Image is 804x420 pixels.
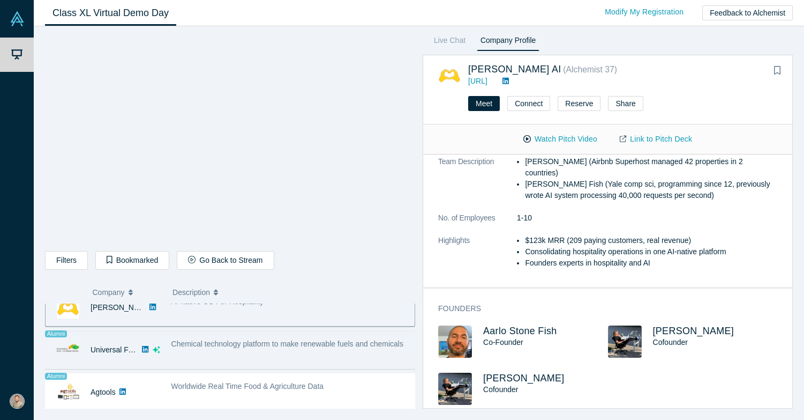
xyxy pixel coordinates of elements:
li: $123k MRR (209 paying customers, real revenue) [525,235,777,246]
img: Rohan Gupta's Account [10,394,25,409]
iframe: Besty AI [46,35,415,243]
img: Universal Fuel Technologies's Logo [57,338,79,361]
li: [PERSON_NAME] (Airbnb Superhost managed 42 properties in 2 countries) [525,156,777,179]
span: Co-Founder [483,338,523,347]
button: Bookmarked [95,251,169,270]
span: Company [93,281,125,304]
span: Alumni [45,373,67,380]
li: Consolidating hospitality operations in one AI-native platform [525,246,777,257]
a: [PERSON_NAME] AI [468,64,561,75]
span: Chemical technology platform to make renewable fuels and chemicals [171,340,403,348]
dt: No. of Employees [438,212,517,235]
button: Meet [468,96,500,111]
button: Watch Pitch Video [512,130,608,149]
dd: 1-10 [517,212,777,224]
a: [URL] [468,77,487,85]
a: Link to Pitch Deck [608,130,703,149]
span: Worldwide Real Time Food & Agriculture Data [171,382,324,390]
span: Description [172,281,210,304]
button: Filters [45,251,88,270]
button: Feedback to Alchemist [702,5,793,20]
img: Besty AI's Logo [57,296,79,319]
img: Alchemist Vault Logo [10,11,25,26]
img: Besty AI's Logo [438,63,461,86]
button: Go Back to Stream [177,251,274,270]
button: Description [172,281,408,304]
dt: Team Description [438,156,517,212]
button: Reserve [558,96,600,111]
h3: Founders [438,303,762,314]
dt: Highlights [438,235,517,280]
a: [PERSON_NAME] [483,373,565,384]
button: Connect [507,96,550,111]
a: Modify My Registration [593,3,695,21]
a: Live Chat [430,34,469,51]
button: Company [93,281,162,304]
button: Bookmark [770,63,785,78]
a: [PERSON_NAME] [653,326,734,336]
svg: dsa ai sparkles [153,346,160,353]
img: Agtools's Logo [57,381,79,403]
button: Share [608,96,643,111]
span: Alumni [45,330,67,337]
a: Aarlo Stone Fish [483,326,557,336]
a: Company Profile [477,34,539,51]
a: Agtools [91,388,116,396]
span: Cofounder [483,385,518,394]
li: [PERSON_NAME] Fish (Yale comp sci, programming since 12, previously wrote AI system processing 40... [525,179,777,201]
a: Class XL Virtual Demo Day [45,1,176,26]
img: Aarlo Stone Fish's Profile Image [438,326,472,358]
img: Sam Dundas's Profile Image [608,326,642,358]
a: Universal Fuel Technologies [91,345,184,354]
span: Cofounder [653,338,688,347]
li: Founders experts in hospitality and AI [525,257,777,269]
a: [PERSON_NAME] AI [91,303,161,312]
small: ( Alchemist 37 ) [563,65,617,74]
img: Sam Dundas's Profile Image [438,373,472,405]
